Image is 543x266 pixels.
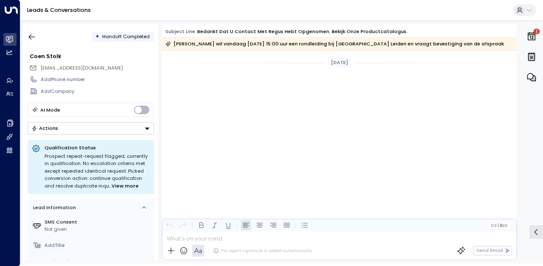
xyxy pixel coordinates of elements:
div: Coen Stolk [30,52,154,60]
button: Undo [165,220,175,230]
button: Redo [178,220,188,230]
span: coenstolk75@gmail.com [40,64,123,72]
button: Actions [28,122,154,134]
div: Bedankt dat u contact met Regus hebt opgenomen. Bekijk onze productcatalogus. [197,28,408,35]
div: The agent signature is added automatically [213,248,312,254]
span: 1 [534,29,540,34]
div: AddTitle [45,242,151,249]
div: AddPhone number [41,76,154,83]
label: Region of Interest [45,258,151,265]
div: Lead Information [31,204,76,211]
button: 1 [524,27,539,46]
button: Cc|Bcc [488,222,510,229]
span: [EMAIL_ADDRESS][DOMAIN_NAME] [40,64,123,71]
p: Qualification Status [45,144,150,151]
span: | [498,223,499,228]
div: • [95,31,99,43]
label: SMS Consent [45,218,151,226]
div: AddCompany [41,88,154,95]
div: Not given [45,226,151,233]
span: Cc Bcc [491,223,507,228]
span: Subject Line: [165,28,196,35]
div: Prospect repeat-request flagged; currently in qualification. No escalation criteria met except re... [45,153,150,190]
div: [PERSON_NAME] wil vandaag [DATE] 15:00 uur een rondleiding bij [GEOGRAPHIC_DATA] Leiden en vraagt... [165,39,504,48]
div: Actions [31,125,58,131]
div: [DATE] [328,58,351,67]
div: AI Mode [40,106,60,114]
span: View more [112,182,139,190]
a: Leads & Conversations [27,6,91,14]
div: Button group with a nested menu [28,122,154,134]
span: Handoff Completed [102,33,150,40]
